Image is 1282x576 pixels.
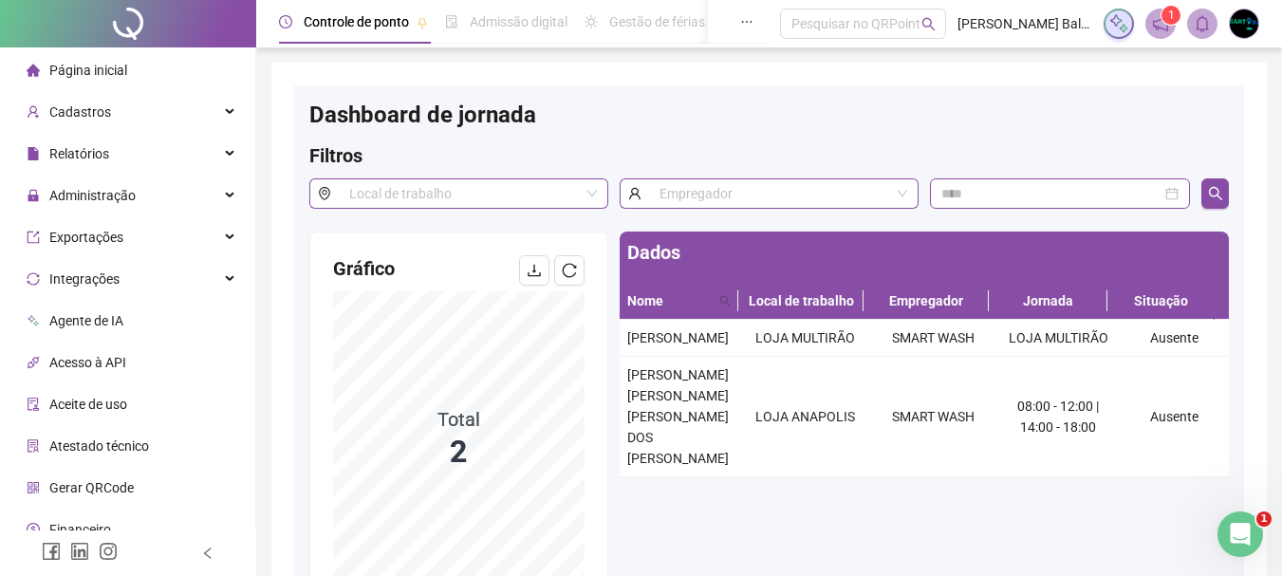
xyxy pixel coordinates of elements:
[49,188,136,203] span: Administração
[417,17,428,28] span: pushpin
[27,147,40,160] span: file
[1161,6,1180,25] sup: 1
[627,330,729,345] span: [PERSON_NAME]
[279,15,292,28] span: clock-circle
[309,178,339,209] span: environment
[562,263,577,278] span: reload
[27,105,40,119] span: user-add
[309,144,362,167] span: Filtros
[921,17,936,31] span: search
[27,272,40,286] span: sync
[627,367,729,466] span: [PERSON_NAME] [PERSON_NAME] [PERSON_NAME] DOS [PERSON_NAME]
[49,271,120,287] span: Integrações
[49,146,109,161] span: Relatórios
[445,15,458,28] span: file-done
[869,357,997,477] td: SMART WASH
[1152,15,1169,32] span: notification
[49,63,127,78] span: Página inicial
[49,522,111,537] span: Financeiro
[1107,283,1215,320] th: Situação
[333,257,395,280] span: Gráfico
[1208,186,1223,201] span: search
[738,283,864,320] th: Local de trabalho
[997,320,1119,357] td: LOJA MULTIRÃO
[70,542,89,561] span: linkedin
[27,64,40,77] span: home
[620,178,649,209] span: user
[99,542,118,561] span: instagram
[49,397,127,412] span: Aceite de uso
[27,356,40,369] span: api
[49,438,149,454] span: Atestado técnico
[609,14,705,29] span: Gestão de férias
[27,481,40,494] span: qrcode
[49,104,111,120] span: Cadastros
[989,283,1107,320] th: Jornada
[49,230,123,245] span: Exportações
[719,295,731,307] span: search
[470,14,567,29] span: Admissão digital
[1194,15,1211,32] span: bell
[201,547,214,560] span: left
[741,357,869,477] td: LOJA ANAPOLIS
[304,14,409,29] span: Controle de ponto
[49,480,134,495] span: Gerar QRCode
[627,241,680,264] span: Dados
[1217,511,1263,557] iframe: Intercom live chat
[585,15,598,28] span: sun
[42,542,61,561] span: facebook
[27,439,40,453] span: solution
[997,357,1119,477] td: 08:00 - 12:00 | 14:00 - 18:00
[627,290,712,311] span: Nome
[49,313,123,328] span: Agente de IA
[1108,13,1129,34] img: sparkle-icon.fc2bf0ac1784a2077858766a79e2daf3.svg
[27,523,40,536] span: dollar
[1168,9,1175,22] span: 1
[957,13,1092,34] span: [PERSON_NAME] Balsanufo [PERSON_NAME]
[309,102,536,128] span: Dashboard de jornada
[527,263,542,278] span: download
[27,398,40,411] span: audit
[869,320,997,357] td: SMART WASH
[740,15,753,28] span: ellipsis
[1230,9,1258,38] img: 69185
[715,287,734,315] span: search
[1119,320,1229,357] td: Ausente
[1256,511,1272,527] span: 1
[27,189,40,202] span: lock
[1119,357,1229,477] td: Ausente
[741,320,869,357] td: LOJA MULTIRÃO
[49,355,126,370] span: Acesso à API
[27,231,40,244] span: export
[864,283,989,320] th: Empregador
